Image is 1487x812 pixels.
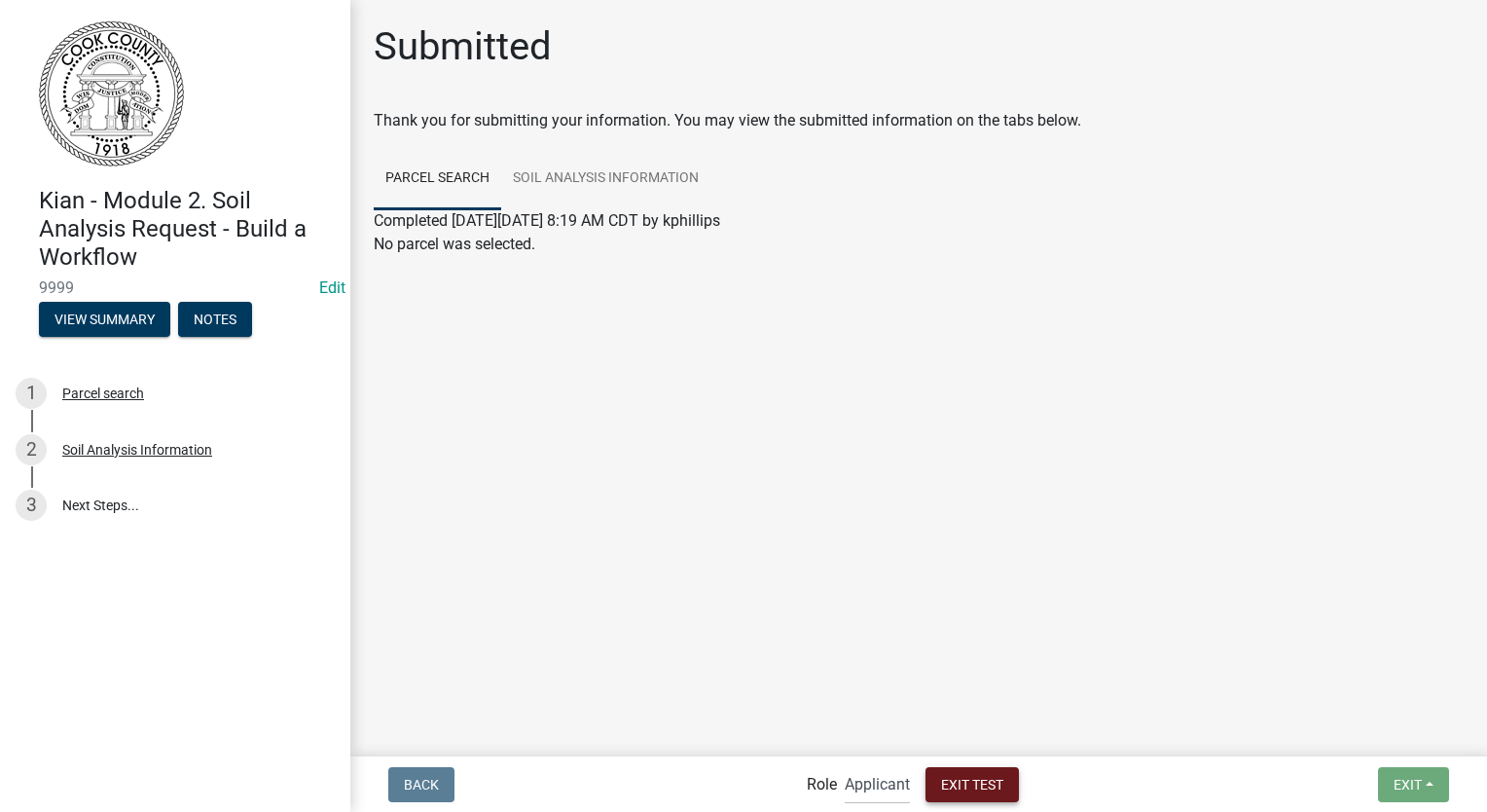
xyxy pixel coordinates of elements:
button: Exit Test [925,767,1019,802]
wm-modal-confirm: Notes [178,314,252,329]
span: Back [404,776,439,792]
div: Soil Analysis Information [62,443,212,457]
button: Back [388,767,454,802]
p: No parcel was selected. [374,233,1464,256]
a: Parcel search [374,148,501,210]
button: Notes [178,302,252,337]
wm-modal-confirm: Edit Application Number [319,278,345,297]
span: 9999 [39,278,311,297]
div: 1 [16,378,47,409]
span: Completed [DATE][DATE] 8:19 AM CDT by kphillips [374,211,720,230]
div: 3 [16,490,47,521]
a: Edit [319,278,345,297]
button: View Summary [39,302,170,337]
div: 2 [16,434,47,465]
h4: Kian - Module 2. Soil Analysis Request - Build a Workflow [39,187,335,271]
div: Thank you for submitting your information. You may view the submitted information on the tabs below. [374,109,1464,132]
span: Exit [1394,776,1422,792]
img: Schneider Training Course - Permitting Staff [39,20,184,166]
h1: Submitted [374,23,552,70]
span: Exit Test [941,776,1003,792]
button: Exit [1378,767,1449,802]
div: Parcel search [62,387,144,400]
label: Role [807,777,837,793]
wm-modal-confirm: Summary [39,314,170,329]
a: Soil Analysis Information [501,148,710,210]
